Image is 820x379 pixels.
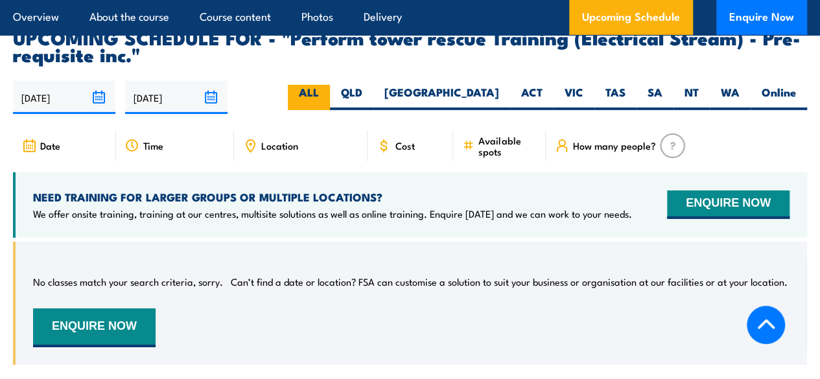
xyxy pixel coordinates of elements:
[751,85,807,110] label: Online
[573,140,656,151] span: How many people?
[637,85,674,110] label: SA
[33,308,156,347] button: ENQUIRE NOW
[40,140,60,151] span: Date
[554,85,594,110] label: VIC
[143,140,163,151] span: Time
[667,190,790,219] button: ENQUIRE NOW
[33,207,632,220] p: We offer onsite training, training at our centres, multisite solutions as well as online training...
[510,85,554,110] label: ACT
[13,81,115,114] input: From date
[330,85,373,110] label: QLD
[33,190,632,204] h4: NEED TRAINING FOR LARGER GROUPS OR MULTIPLE LOCATIONS?
[125,81,228,114] input: To date
[478,135,537,157] span: Available spots
[594,85,637,110] label: TAS
[395,140,414,151] span: Cost
[13,29,807,62] h2: UPCOMING SCHEDULE FOR - "Perform tower rescue Training (Electrical Stream) - Pre-requisite inc."
[373,85,510,110] label: [GEOGRAPHIC_DATA]
[674,85,710,110] label: NT
[33,275,223,288] p: No classes match your search criteria, sorry.
[231,275,788,288] p: Can’t find a date or location? FSA can customise a solution to suit your business or organisation...
[261,140,298,151] span: Location
[288,85,330,110] label: ALL
[710,85,751,110] label: WA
